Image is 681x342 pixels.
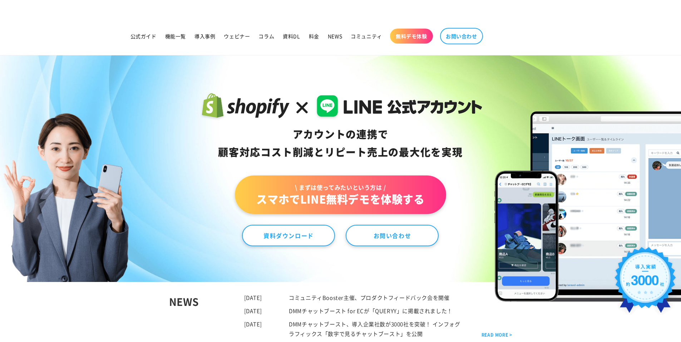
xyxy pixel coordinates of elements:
[219,29,254,44] a: ウェビナー
[328,33,342,39] span: NEWS
[165,33,186,39] span: 機能一覧
[309,33,319,39] span: 料金
[390,29,433,44] a: 無料デモ体験
[305,29,324,44] a: 料金
[351,33,382,39] span: コミュニティ
[130,33,157,39] span: 公式ガイド
[194,33,215,39] span: 導入事例
[244,294,262,301] time: [DATE]
[169,293,244,338] div: NEWS
[440,28,483,44] a: お問い合わせ
[254,29,278,44] a: コラム
[289,307,453,314] a: DMMチャットブースト for ECが「QUERYY」に掲載されました！
[324,29,346,44] a: NEWS
[224,33,250,39] span: ウェビナー
[244,307,262,314] time: [DATE]
[278,29,304,44] a: 資料DL
[258,33,274,39] span: コラム
[611,244,680,321] img: 導入実績約3000社
[199,125,482,161] div: アカウントの連携で 顧客対応コスト削減と リピート売上の 最大化を実現
[126,29,161,44] a: 公式ガイド
[161,29,190,44] a: 機能一覧
[235,175,446,214] a: \ まずは使ってみたいという方は /スマホでLINE無料デモを体験する
[346,29,386,44] a: コミュニティ
[346,225,439,246] a: お問い合わせ
[289,294,449,301] a: コミュニティBooster主催、プロダクトフィードバック会を開催
[190,29,219,44] a: 導入事例
[396,33,427,39] span: 無料デモ体験
[446,33,477,39] span: お問い合わせ
[256,183,424,191] span: \ まずは使ってみたいという方は /
[283,33,300,39] span: 資料DL
[242,225,335,246] a: 資料ダウンロード
[482,331,512,339] a: READ MORE >
[289,320,460,337] a: DMMチャットブースト、導入企業社数が3000社を突破！ インフォグラフィックス「数字で見るチャットブースト」を公開
[244,320,262,328] time: [DATE]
